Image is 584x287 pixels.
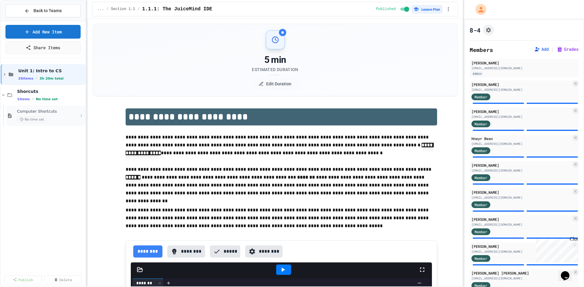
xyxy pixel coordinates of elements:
[471,60,577,66] div: [PERSON_NAME]
[471,114,571,119] div: [EMAIL_ADDRESS][DOMAIN_NAME]
[471,270,571,276] div: [PERSON_NAME] [PERSON_NAME]
[17,89,84,94] span: Shorcuts
[252,54,298,65] div: 5 min
[551,46,554,53] span: |
[17,109,78,114] span: Computer Shortcuts
[474,229,487,234] span: Member
[471,168,571,173] div: [EMAIL_ADDRESS][DOMAIN_NAME]
[471,71,483,76] div: Admin
[474,175,487,180] span: Member
[5,41,81,54] a: Share Items
[78,113,84,119] button: More options
[534,236,578,262] iframe: chat widget
[474,94,487,100] span: Member
[44,275,82,284] a: Delete
[412,5,443,14] button: Lesson Plan
[106,7,109,12] span: /
[471,195,571,200] div: [EMAIL_ADDRESS][DOMAIN_NAME]
[471,142,571,146] div: [EMAIL_ADDRESS][DOMAIN_NAME]
[137,7,140,12] span: /
[36,97,58,101] span: No time set
[471,87,571,92] div: [EMAIL_ADDRESS][DOMAIN_NAME]
[471,162,571,168] div: [PERSON_NAME]
[471,222,571,227] div: [EMAIL_ADDRESS][DOMAIN_NAME]
[40,77,64,80] span: 3h 20m total
[32,97,33,101] span: •
[111,7,135,12] span: Section 1.1
[470,46,493,54] h2: Members
[252,67,298,73] div: Estimated Duration
[4,275,42,284] a: Publish
[471,249,571,254] div: [EMAIL_ADDRESS][DOMAIN_NAME]
[534,46,549,52] button: Add
[5,4,81,17] button: Back to Teams
[253,78,297,90] button: Edit Duration
[474,202,487,207] span: Member
[36,76,37,81] span: •
[471,276,571,281] div: [EMAIL_ADDRESS][DOMAIN_NAME]
[142,5,212,13] span: 1.1.1: The JuiceMind IDE
[17,97,30,101] span: 1 items
[2,2,42,39] div: Chat with us now!Close
[470,26,481,34] h1: 8-4
[471,66,577,70] div: [EMAIL_ADDRESS][DOMAIN_NAME]
[471,82,571,87] div: [PERSON_NAME]
[471,136,571,141] div: Hneyr Bean
[474,256,487,261] span: Member
[18,77,33,80] span: 26 items
[469,2,488,16] div: My Account
[376,7,396,12] span: Published
[557,46,579,52] button: Grades
[97,7,104,12] span: ...
[18,68,84,73] span: Unit 1: Intro to CS
[474,121,487,127] span: Member
[33,8,62,14] span: Back to Teams
[471,190,571,195] div: [PERSON_NAME]
[471,217,571,222] div: [PERSON_NAME]
[483,25,494,36] button: Assignment Settings
[376,5,410,13] div: Content is published and visible to students
[474,148,487,153] span: Member
[558,263,578,281] iframe: chat widget
[5,25,81,39] a: Add New Item
[471,244,571,249] div: [PERSON_NAME]
[471,109,571,114] div: [PERSON_NAME]
[17,117,47,122] span: No time set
